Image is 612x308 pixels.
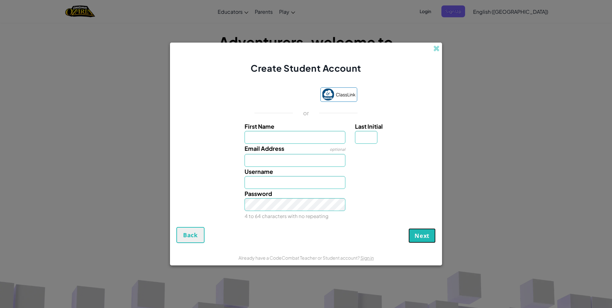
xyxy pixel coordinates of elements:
[176,227,205,243] button: Back
[252,88,317,102] iframe: Sign in with Google Button
[330,147,345,152] span: optional
[360,255,374,261] a: Sign in
[355,123,383,130] span: Last Initial
[183,231,198,239] span: Back
[415,232,430,239] span: Next
[322,88,334,101] img: classlink-logo-small.png
[245,145,284,152] span: Email Address
[251,62,361,74] span: Create Student Account
[303,109,309,117] p: or
[245,123,274,130] span: First Name
[238,255,360,261] span: Already have a CodeCombat Teacher or Student account?
[245,168,273,175] span: Username
[408,228,436,243] button: Next
[245,213,328,219] small: 4 to 64 characters with no repeating
[245,190,272,197] span: Password
[336,90,356,99] span: ClassLink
